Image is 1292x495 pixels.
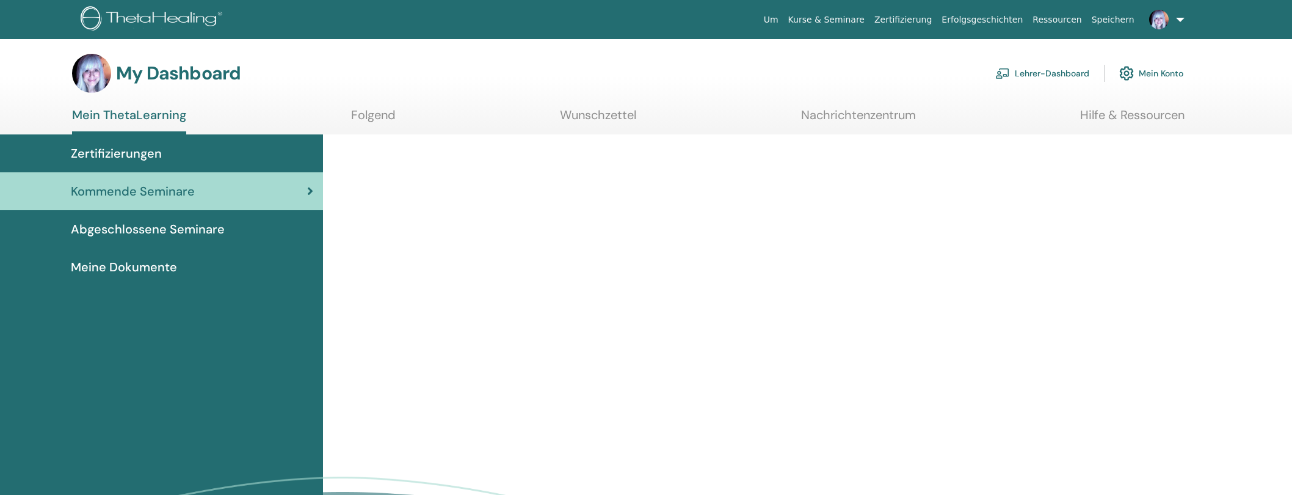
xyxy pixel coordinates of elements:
[1119,60,1183,87] a: Mein Konto
[759,9,783,31] a: Um
[869,9,937,31] a: Zertifizierung
[995,68,1010,79] img: chalkboard-teacher.svg
[560,108,636,131] a: Wunschzettel
[71,258,177,276] span: Meine Dokumente
[801,108,916,131] a: Nachrichtenzentrum
[1119,63,1134,84] img: cog.svg
[71,144,162,163] span: Zertifizierungen
[351,108,396,131] a: Folgend
[116,62,241,84] h3: My Dashboard
[72,54,111,93] img: default.jpg
[1087,9,1139,31] a: Speichern
[72,108,186,134] a: Mein ThetaLearning
[783,9,869,31] a: Kurse & Seminare
[995,60,1089,87] a: Lehrer-Dashboard
[71,220,225,238] span: Abgeschlossene Seminare
[1028,9,1086,31] a: Ressourcen
[71,182,195,200] span: Kommende Seminare
[937,9,1028,31] a: Erfolgsgeschichten
[1149,10,1169,29] img: default.jpg
[1080,108,1185,131] a: Hilfe & Ressourcen
[81,6,227,34] img: logo.png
